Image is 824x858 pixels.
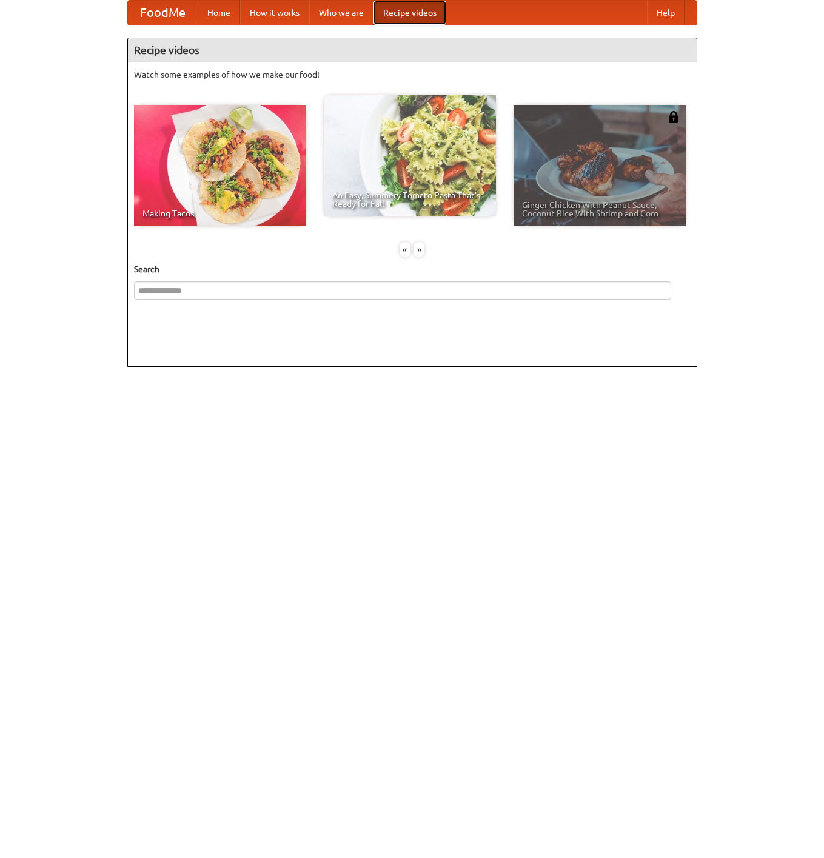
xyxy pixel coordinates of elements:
span: Making Tacos [142,209,298,218]
div: » [414,242,424,257]
a: Making Tacos [134,105,306,226]
div: « [400,242,410,257]
a: Home [198,1,240,25]
span: An Easy, Summery Tomato Pasta That's Ready for Fall [332,191,487,208]
h4: Recipe videos [128,38,697,62]
a: Who we are [309,1,373,25]
a: How it works [240,1,309,25]
a: Help [647,1,685,25]
p: Watch some examples of how we make our food! [134,69,691,81]
a: An Easy, Summery Tomato Pasta That's Ready for Fall [324,95,496,216]
h5: Search [134,263,691,275]
a: Recipe videos [373,1,446,25]
img: 483408.png [668,111,680,123]
a: FoodMe [128,1,198,25]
